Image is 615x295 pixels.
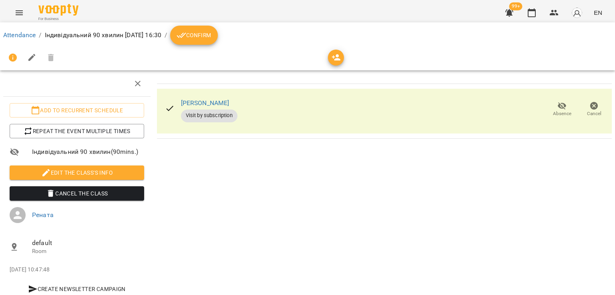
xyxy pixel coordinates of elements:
a: Attendance [3,31,36,39]
span: Create Newsletter Campaign [13,284,141,294]
nav: breadcrumb [3,26,612,45]
span: EN [594,8,602,17]
span: Absence [553,110,571,117]
span: Visit by subscription [181,112,237,119]
span: Cancel the class [16,189,138,198]
a: Рената [32,211,54,219]
span: 99+ [509,2,523,10]
button: EN [591,5,605,20]
img: Voopty Logo [38,4,78,16]
li: / [39,30,41,40]
span: Індивідуальний 90 хвилин ( 90 mins. ) [32,147,144,157]
p: [DATE] 10:47:48 [10,266,144,274]
p: Room [32,247,144,255]
span: Cancel [587,110,601,117]
img: avatar_s.png [571,7,583,18]
button: Add to recurrent schedule [10,103,144,118]
span: Repeat the event multiple times [16,126,138,136]
li: / [165,30,167,40]
span: default [32,238,144,248]
span: For Business [38,16,78,22]
button: Absence [546,98,578,121]
button: Repeat the event multiple times [10,124,144,138]
p: Індивідуальний 90 хвилин [DATE] 16:30 [45,30,161,40]
span: Confirm [177,30,211,40]
button: Cancel the class [10,186,144,201]
span: Edit the class's Info [16,168,138,177]
button: Confirm [170,26,217,45]
span: Add to recurrent schedule [16,106,138,115]
button: Edit the class's Info [10,165,144,180]
button: Cancel [578,98,610,121]
a: [PERSON_NAME] [181,99,229,107]
button: Menu [10,3,29,22]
